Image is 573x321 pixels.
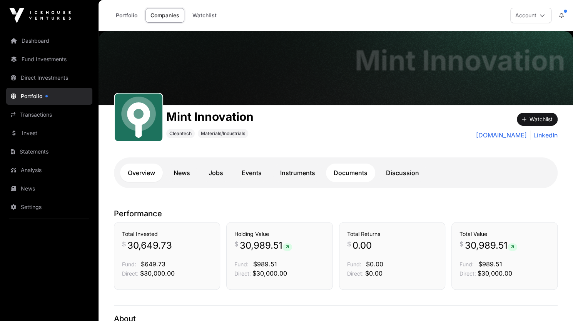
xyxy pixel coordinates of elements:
[120,164,163,182] a: Overview
[465,239,517,252] span: 30,989.51
[111,8,142,23] a: Portfolio
[122,239,126,249] span: $
[517,113,558,126] button: Watchlist
[169,130,192,137] span: Cleantech
[355,47,565,74] h1: Mint Innovation
[240,239,292,252] span: 30,989.51
[114,208,558,219] p: Performance
[352,239,372,252] span: 0.00
[122,270,139,277] span: Direct:
[459,239,463,249] span: $
[378,164,427,182] a: Discussion
[201,164,231,182] a: Jobs
[6,180,92,197] a: News
[459,270,476,277] span: Direct:
[99,31,573,105] img: Mint Innovation
[253,260,277,268] span: $989.51
[234,239,238,249] span: $
[347,270,364,277] span: Direct:
[140,269,175,277] span: $30,000.00
[6,125,92,142] a: Invest
[530,130,558,140] a: LinkedIn
[272,164,323,182] a: Instruments
[478,260,502,268] span: $989.51
[118,97,159,138] img: Mint.svg
[127,239,172,252] span: 30,649.73
[122,230,212,238] h3: Total Invested
[234,261,249,267] span: Fund:
[6,143,92,160] a: Statements
[6,199,92,216] a: Settings
[166,164,198,182] a: News
[6,88,92,105] a: Portfolio
[476,130,527,140] a: [DOMAIN_NAME]
[459,230,550,238] h3: Total Value
[366,260,383,268] span: $0.00
[234,230,324,238] h3: Holding Value
[6,106,92,123] a: Transactions
[6,32,92,49] a: Dashboard
[326,164,375,182] a: Documents
[234,270,251,277] span: Direct:
[365,269,383,277] span: $0.00
[510,8,551,23] button: Account
[252,269,287,277] span: $30,000.00
[478,269,512,277] span: $30,000.00
[347,261,361,267] span: Fund:
[459,261,474,267] span: Fund:
[187,8,222,23] a: Watchlist
[201,130,245,137] span: Materials/Industrials
[120,164,551,182] nav: Tabs
[9,8,71,23] img: Icehouse Ventures Logo
[145,8,184,23] a: Companies
[535,284,573,321] iframe: Chat Widget
[166,110,254,124] h1: Mint Innovation
[122,261,136,267] span: Fund:
[6,51,92,68] a: Fund Investments
[141,260,165,268] span: $649.73
[6,162,92,179] a: Analysis
[347,230,437,238] h3: Total Returns
[234,164,269,182] a: Events
[6,69,92,86] a: Direct Investments
[347,239,351,249] span: $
